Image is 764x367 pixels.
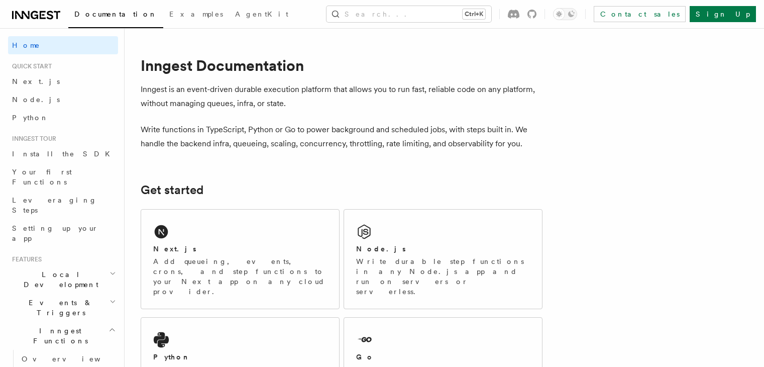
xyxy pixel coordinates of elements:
a: Your first Functions [8,163,118,191]
h2: Go [356,352,374,362]
span: Setting up your app [12,224,98,242]
span: Overview [22,355,125,363]
a: Install the SDK [8,145,118,163]
span: Inngest Functions [8,326,108,346]
span: Install the SDK [12,150,116,158]
span: Node.js [12,96,60,104]
h2: Node.js [356,244,406,254]
a: Contact sales [594,6,686,22]
button: Inngest Functions [8,322,118,350]
a: Home [8,36,118,54]
a: Node.js [8,90,118,109]
span: Python [12,114,49,122]
span: Documentation [74,10,157,18]
a: Sign Up [690,6,756,22]
a: Get started [141,183,203,197]
kbd: Ctrl+K [463,9,485,19]
h2: Next.js [153,244,196,254]
span: Leveraging Steps [12,196,97,214]
span: Inngest tour [8,135,56,143]
p: Inngest is an event-driven durable execution platform that allows you to run fast, reliable code ... [141,82,542,111]
p: Write durable step functions in any Node.js app and run on servers or serverless. [356,256,530,297]
button: Events & Triggers [8,294,118,322]
p: Add queueing, events, crons, and step functions to your Next app on any cloud provider. [153,256,327,297]
a: Setting up your app [8,219,118,247]
span: Quick start [8,62,52,70]
button: Search...Ctrl+K [326,6,491,22]
a: Examples [163,3,229,27]
h1: Inngest Documentation [141,56,542,74]
span: Next.js [12,77,60,85]
span: Local Development [8,269,110,290]
a: Leveraging Steps [8,191,118,219]
a: Next.js [8,72,118,90]
p: Write functions in TypeScript, Python or Go to power background and scheduled jobs, with steps bu... [141,123,542,151]
span: Features [8,255,42,263]
a: Documentation [68,3,163,28]
span: Your first Functions [12,168,72,186]
span: Examples [169,10,223,18]
button: Local Development [8,265,118,294]
a: Node.jsWrite durable step functions in any Node.js app and run on servers or serverless. [344,209,542,309]
button: Toggle dark mode [553,8,577,20]
span: Home [12,40,40,50]
span: AgentKit [235,10,288,18]
h2: Python [153,352,190,362]
a: AgentKit [229,3,294,27]
a: Python [8,109,118,127]
span: Events & Triggers [8,298,110,318]
a: Next.jsAdd queueing, events, crons, and step functions to your Next app on any cloud provider. [141,209,340,309]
